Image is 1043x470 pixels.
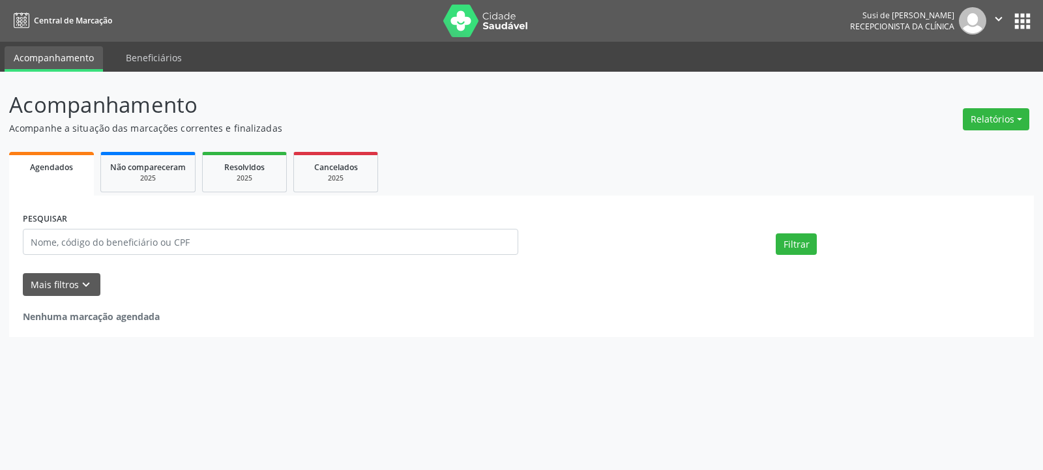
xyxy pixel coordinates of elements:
span: Agendados [30,162,73,173]
label: PESQUISAR [23,209,67,229]
button: Filtrar [776,233,817,256]
button: Relatórios [963,108,1029,130]
i: keyboard_arrow_down [79,278,93,292]
a: Acompanhamento [5,46,103,72]
a: Beneficiários [117,46,191,69]
div: Susi de [PERSON_NAME] [850,10,954,21]
p: Acompanhe a situação das marcações correntes e finalizadas [9,121,726,135]
button: apps [1011,10,1034,33]
p: Acompanhamento [9,89,726,121]
img: img [959,7,986,35]
div: 2025 [110,173,186,183]
strong: Nenhuma marcação agendada [23,310,160,323]
input: Nome, código do beneficiário ou CPF [23,229,518,255]
div: 2025 [212,173,277,183]
span: Recepcionista da clínica [850,21,954,32]
span: Central de Marcação [34,15,112,26]
button:  [986,7,1011,35]
span: Não compareceram [110,162,186,173]
a: Central de Marcação [9,10,112,31]
span: Resolvidos [224,162,265,173]
i:  [992,12,1006,26]
span: Cancelados [314,162,358,173]
button: Mais filtroskeyboard_arrow_down [23,273,100,296]
div: 2025 [303,173,368,183]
